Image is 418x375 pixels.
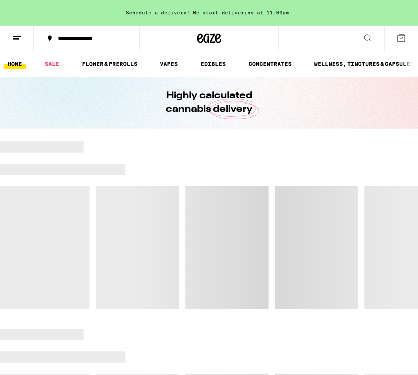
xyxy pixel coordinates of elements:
a: CONCENTRATES [245,59,296,69]
a: HOME [4,59,26,69]
a: SALE [41,59,63,69]
a: EDIBLES [197,59,230,69]
h1: Highly calculated cannabis delivery [143,89,275,116]
a: VAPES [156,59,182,69]
a: FLOWER & PREROLLS [78,59,141,69]
a: WELLNESS, TINCTURES & CAPSULES [310,59,418,69]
